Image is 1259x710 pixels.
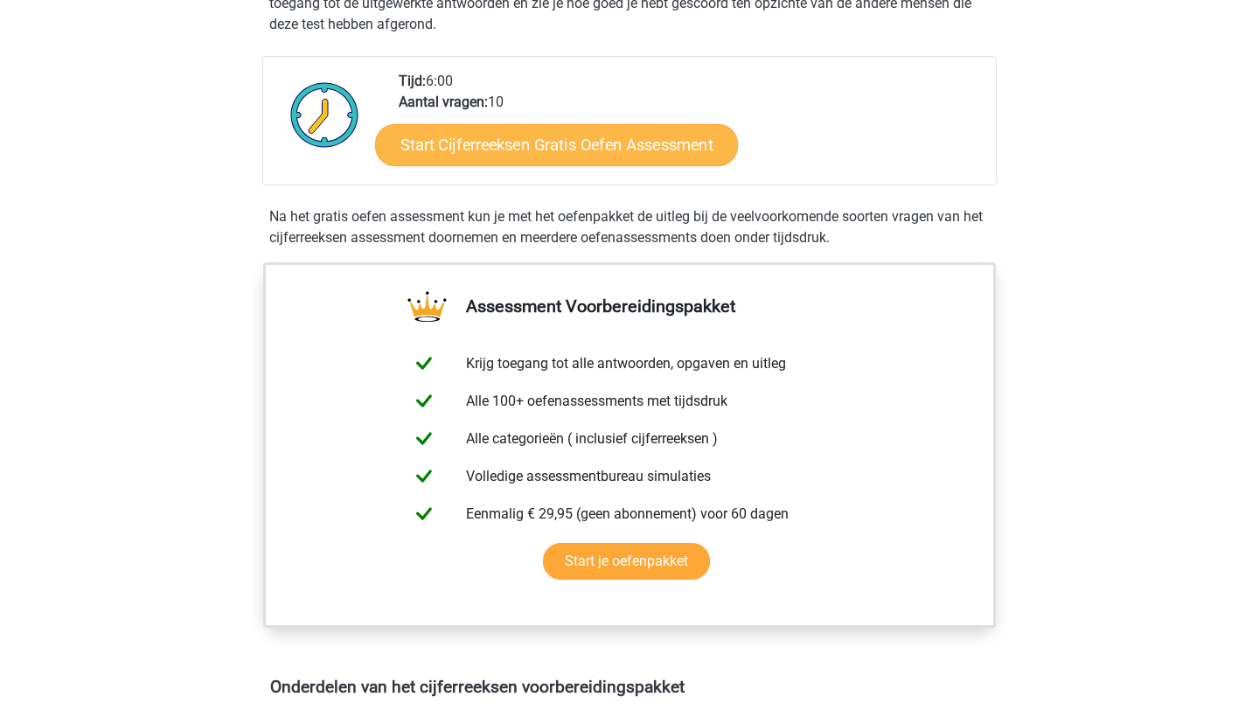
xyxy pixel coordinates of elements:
[399,94,488,110] b: Aantal vragen:
[386,71,995,184] div: 6:00 10
[281,71,369,158] img: Klok
[262,206,997,248] div: Na het gratis oefen assessment kun je met het oefenpakket de uitleg bij de veelvoorkomende soorte...
[375,123,738,165] a: Start Cijferreeksen Gratis Oefen Assessment
[399,73,426,89] b: Tijd:
[543,543,710,580] a: Start je oefenpakket
[270,677,989,697] h4: Onderdelen van het cijferreeksen voorbereidingspakket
